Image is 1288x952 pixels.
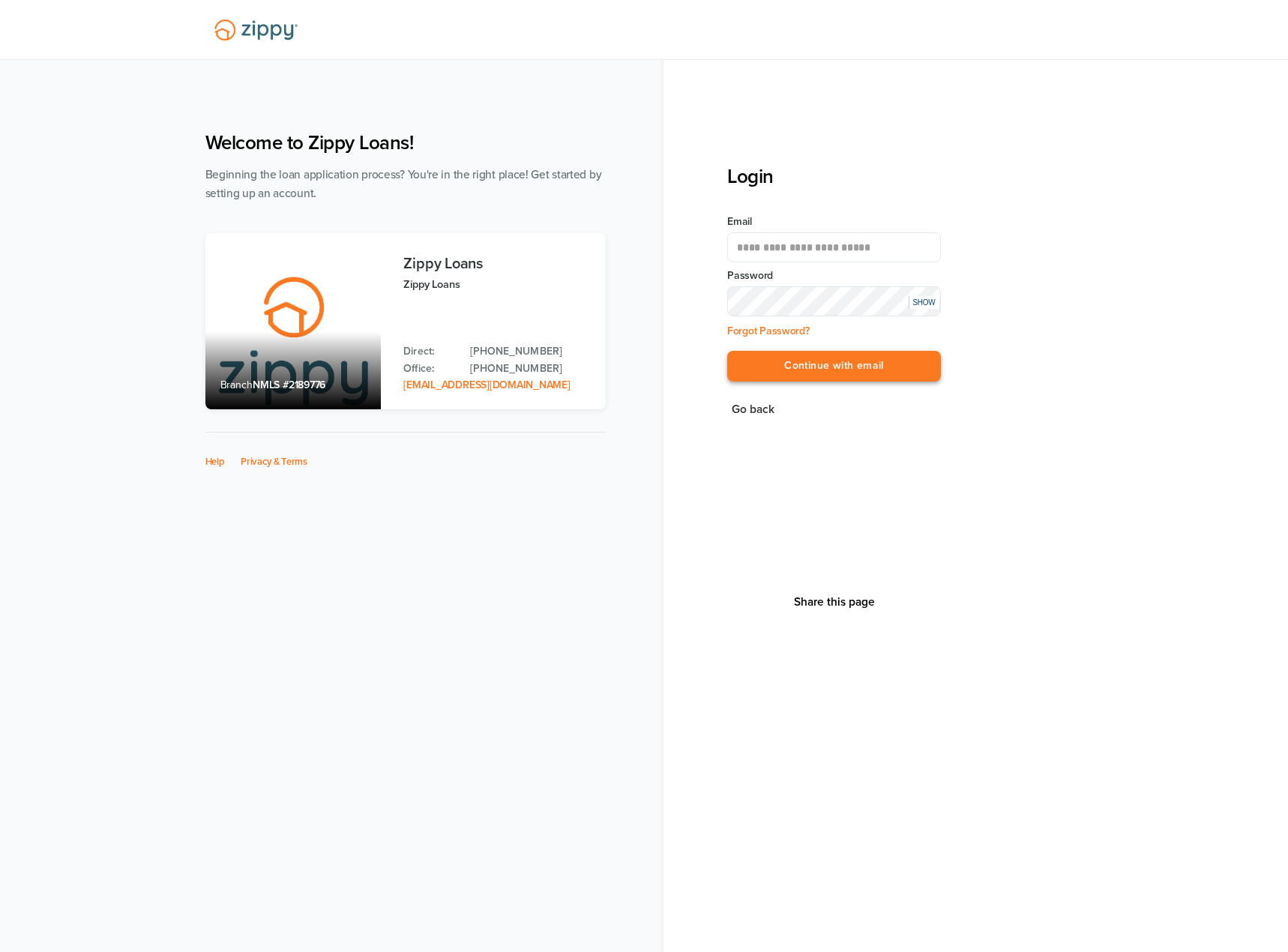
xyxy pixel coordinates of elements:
[220,379,253,391] span: Branch
[789,594,879,609] button: Share This Page
[403,379,570,391] a: Email Address: zippyguide@zippymh.com
[205,13,307,47] img: Lender Logo
[727,325,810,337] a: Forgot Password?
[470,343,590,360] a: Direct Phone: 512-975-2947
[727,214,941,229] label: Email
[727,286,941,316] input: Input Password
[241,456,307,468] a: Privacy & Terms
[205,456,225,468] a: Help
[205,131,606,154] h1: Welcome to Zippy Loans!
[403,343,455,360] p: Direct:
[403,361,455,377] p: Office:
[470,361,590,377] a: Office Phone: 512-975-2947
[727,351,941,382] button: Continue with email
[727,400,779,420] button: Go back
[205,168,602,200] span: Beginning the loan application process? You're in the right place! Get started by setting up an a...
[727,232,941,262] input: Email Address
[727,268,941,283] label: Password
[403,276,590,293] p: Zippy Loans
[909,296,939,309] div: SHOW
[253,379,325,391] span: NMLS #2189776
[727,165,941,188] h3: Login
[403,256,590,272] h3: Zippy Loans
